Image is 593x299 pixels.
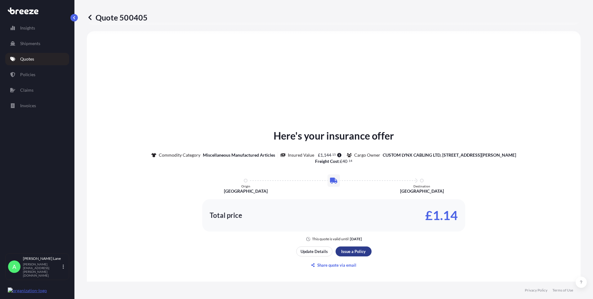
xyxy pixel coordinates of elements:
p: Share quote via email [317,262,356,268]
img: organization-logo [8,287,47,294]
button: Update Details [296,246,332,256]
span: £ [340,159,342,163]
p: Policies [20,71,35,78]
p: Quote 500405 [87,12,148,22]
a: Privacy Policy [525,288,547,293]
p: Invoices [20,103,36,109]
p: Claims [20,87,33,93]
button: Issue a Policy [336,246,372,256]
p: Total price [210,212,242,218]
a: Terms of Use [552,288,573,293]
p: Issue a Policy [341,248,366,255]
span: 40 [342,159,347,163]
span: , [323,153,324,157]
a: Invoices [5,99,69,112]
button: Share quote via email [296,260,372,270]
span: 15 [332,154,336,156]
p: £1.14 [425,210,458,220]
span: 1 [320,153,323,157]
p: Commodity Category [159,152,200,158]
p: [PERSON_NAME] Lane [23,256,61,261]
span: . [348,160,348,162]
p: Miscellaneous Manufactured Articles [203,152,275,158]
p: Here's your insurance offer [274,128,394,143]
p: CUSTOM LYNX CABLING LTD, [STREET_ADDRESS][PERSON_NAME] [383,152,516,158]
span: A [12,264,16,270]
p: Cargo Owner [354,152,380,158]
p: Shipments [20,40,40,47]
a: Quotes [5,53,69,65]
a: Insights [5,22,69,34]
a: Claims [5,84,69,96]
p: [DATE] [350,237,362,241]
span: 144 [324,153,331,157]
p: This quote is valid until [312,237,349,241]
a: Shipments [5,37,69,50]
p: [PERSON_NAME][EMAIL_ADDRESS][PERSON_NAME][DOMAIN_NAME] [23,262,61,277]
span: £ [318,153,320,157]
p: Insights [20,25,35,31]
p: Origin [241,184,250,188]
p: : [315,158,352,164]
a: Policies [5,68,69,81]
p: Quotes [20,56,34,62]
p: [GEOGRAPHIC_DATA] [400,188,444,194]
p: Insured Value [288,152,314,158]
p: Destination [413,184,430,188]
b: Freight Cost [315,159,339,164]
p: Update Details [301,248,328,255]
span: 14 [349,160,352,162]
p: [GEOGRAPHIC_DATA] [224,188,268,194]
